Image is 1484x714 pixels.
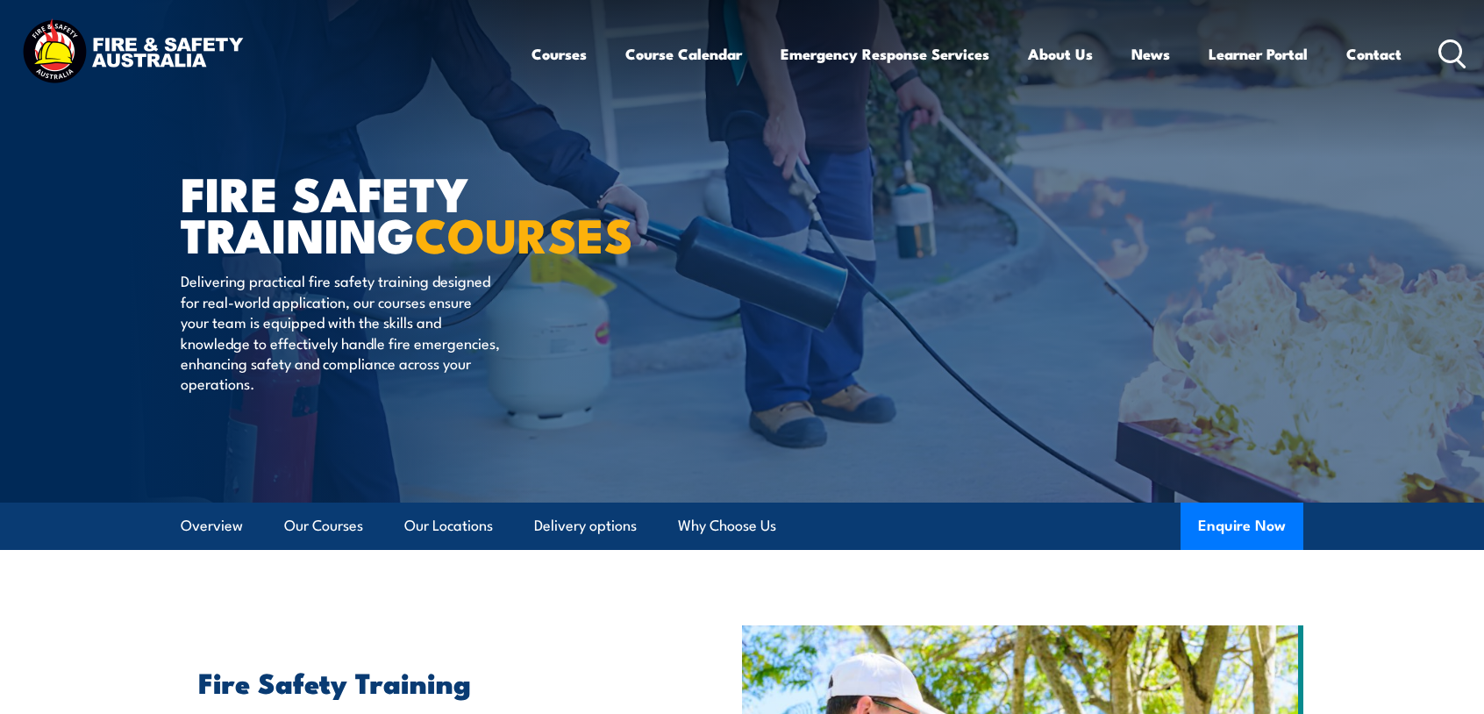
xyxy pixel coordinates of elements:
[284,503,363,549] a: Our Courses
[1131,31,1170,77] a: News
[181,270,501,393] p: Delivering practical fire safety training designed for real-world application, our courses ensure...
[181,172,614,253] h1: FIRE SAFETY TRAINING
[781,31,989,77] a: Emergency Response Services
[1346,31,1402,77] a: Contact
[198,669,661,694] h2: Fire Safety Training
[534,503,637,549] a: Delivery options
[532,31,587,77] a: Courses
[415,196,633,269] strong: COURSES
[678,503,776,549] a: Why Choose Us
[181,503,243,549] a: Overview
[1209,31,1308,77] a: Learner Portal
[1028,31,1093,77] a: About Us
[404,503,493,549] a: Our Locations
[1181,503,1303,550] button: Enquire Now
[625,31,742,77] a: Course Calendar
